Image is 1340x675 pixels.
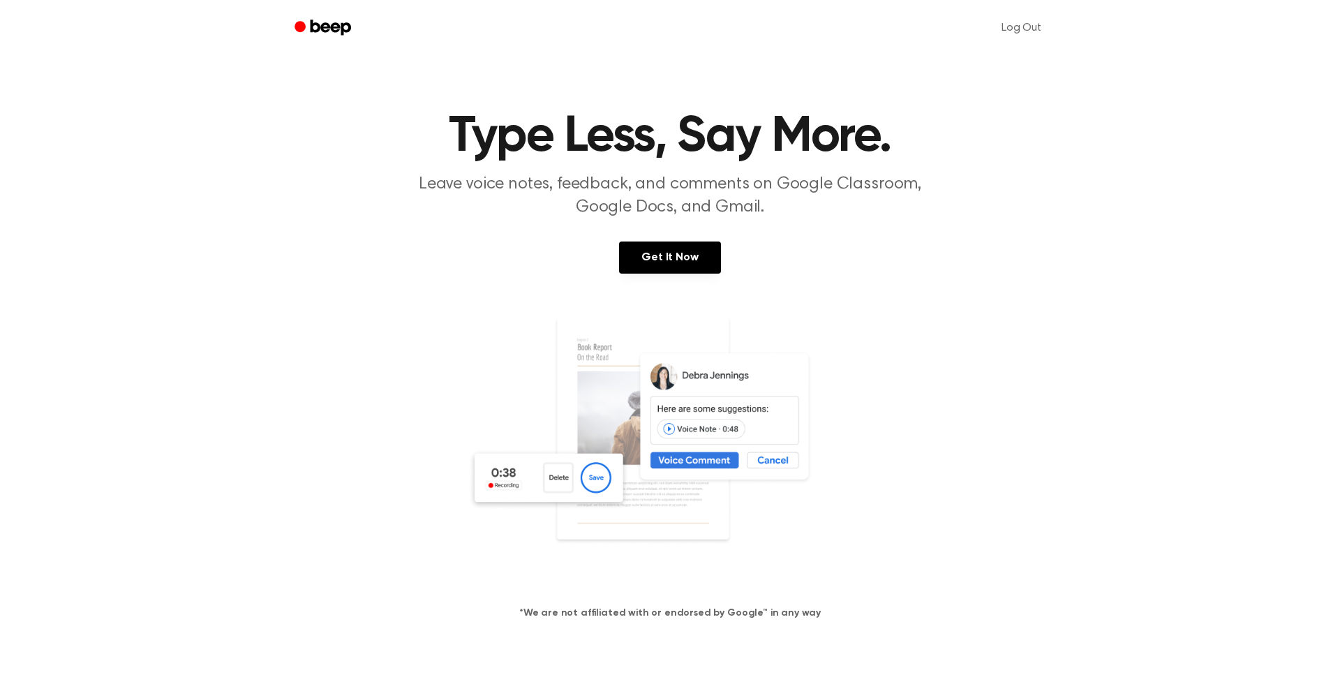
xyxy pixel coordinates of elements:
h4: *We are not affiliated with or endorsed by Google™ in any way [17,606,1323,621]
a: Get It Now [619,242,720,274]
p: Leave voice notes, feedback, and comments on Google Classroom, Google Docs, and Gmail. [402,173,938,219]
h1: Type Less, Say More. [313,112,1027,162]
img: Voice Comments on Docs and Recording Widget [468,316,872,584]
a: Log Out [988,11,1055,45]
a: Beep [285,15,364,42]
